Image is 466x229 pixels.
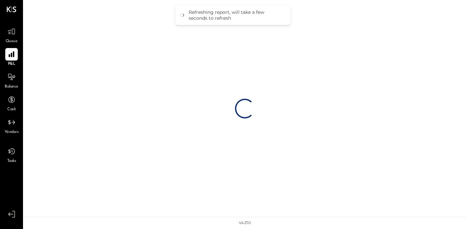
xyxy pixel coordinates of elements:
[7,158,16,164] span: Tasks
[8,61,15,67] span: P&L
[189,9,284,21] div: Refreshing report, will take a few seconds to refresh
[6,38,18,44] span: Queue
[7,107,16,113] span: Cash
[0,48,23,67] a: P&L
[5,84,18,90] span: Balance
[5,129,19,135] span: Vendors
[0,116,23,135] a: Vendors
[0,93,23,113] a: Cash
[239,220,251,226] div: v 4.37.0
[0,71,23,90] a: Balance
[0,25,23,44] a: Queue
[0,145,23,164] a: Tasks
